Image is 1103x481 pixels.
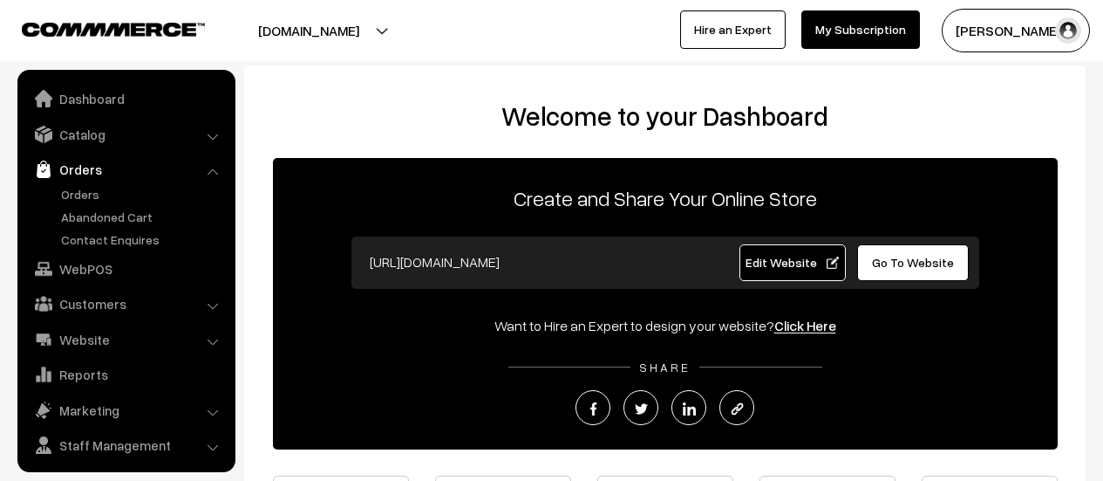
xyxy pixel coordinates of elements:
[22,288,229,320] a: Customers
[273,315,1058,336] div: Want to Hire an Expert to design your website?
[739,244,846,281] a: Edit Website
[22,324,229,355] a: Website
[746,255,839,270] span: Edit Website
[22,359,229,390] a: Reports
[197,9,420,52] button: [DOMAIN_NAME]
[872,255,954,270] span: Go To Website
[57,185,229,203] a: Orders
[273,182,1058,214] p: Create and Share Your Online Store
[22,119,229,150] a: Catalog
[57,230,229,249] a: Contact Enquires
[680,10,786,49] a: Hire an Expert
[630,360,699,374] span: SHARE
[857,244,970,281] a: Go To Website
[57,208,229,226] a: Abandoned Cart
[1055,17,1081,44] img: user
[801,10,920,49] a: My Subscription
[942,9,1090,52] button: [PERSON_NAME]
[262,100,1068,132] h2: Welcome to your Dashboard
[22,154,229,185] a: Orders
[22,429,229,461] a: Staff Management
[22,23,205,36] img: COMMMERCE
[22,17,174,38] a: COMMMERCE
[22,253,229,285] a: WebPOS
[774,317,836,334] a: Click Here
[22,395,229,426] a: Marketing
[22,83,229,114] a: Dashboard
